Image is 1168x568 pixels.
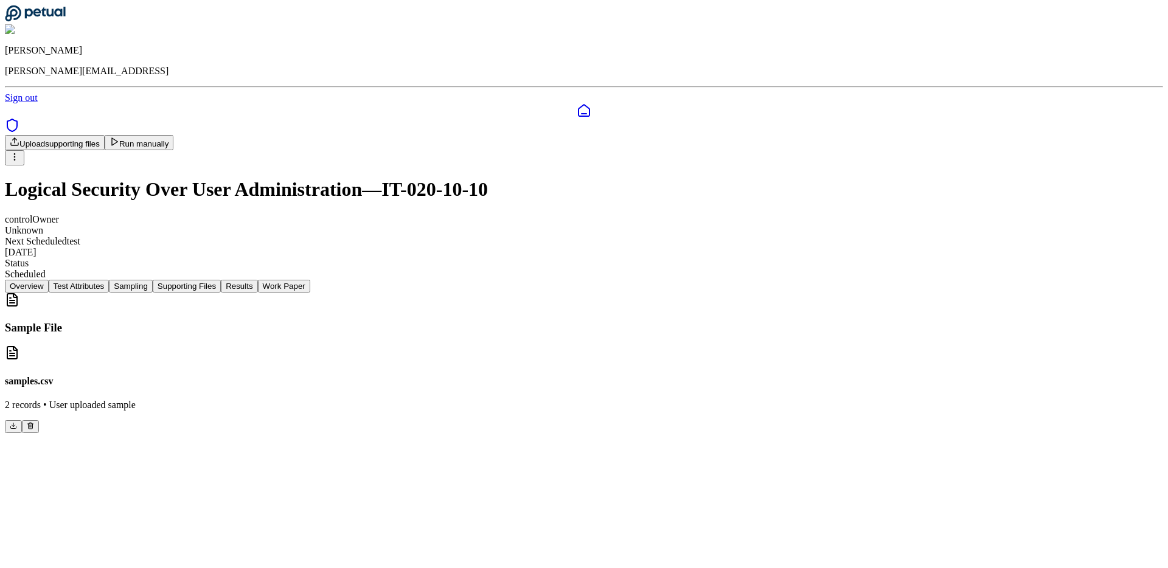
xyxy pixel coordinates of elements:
[5,178,1163,201] h1: Logical Security Over User Administration — IT-020-10-10
[109,280,153,293] button: Sampling
[5,92,38,103] a: Sign out
[22,420,39,433] button: Delete Sample File
[5,118,1163,135] a: SOC
[5,225,43,235] span: Unknown
[5,420,22,433] button: Download Sample File
[5,376,1163,387] h4: samples.csv
[258,280,310,293] button: Work Paper
[105,135,174,150] button: Run manually
[5,247,1163,258] div: [DATE]
[5,13,66,24] a: Go to Dashboard
[5,280,1163,293] nav: Tabs
[5,258,1163,269] div: Status
[5,280,49,293] button: Overview
[5,24,57,35] img: Andrew Li
[153,280,221,293] button: Supporting Files
[49,280,109,293] button: Test Attributes
[5,135,105,150] button: Uploadsupporting files
[5,400,1163,410] p: 2 records • User uploaded sample
[221,280,257,293] button: Results
[5,103,1163,118] a: Dashboard
[5,236,1163,247] div: Next Scheduled test
[5,214,1163,225] div: control Owner
[5,321,1163,334] h3: Sample File
[5,150,24,165] button: More Options
[5,45,1163,56] p: [PERSON_NAME]
[5,269,1163,280] div: Scheduled
[5,66,1163,77] p: [PERSON_NAME][EMAIL_ADDRESS]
